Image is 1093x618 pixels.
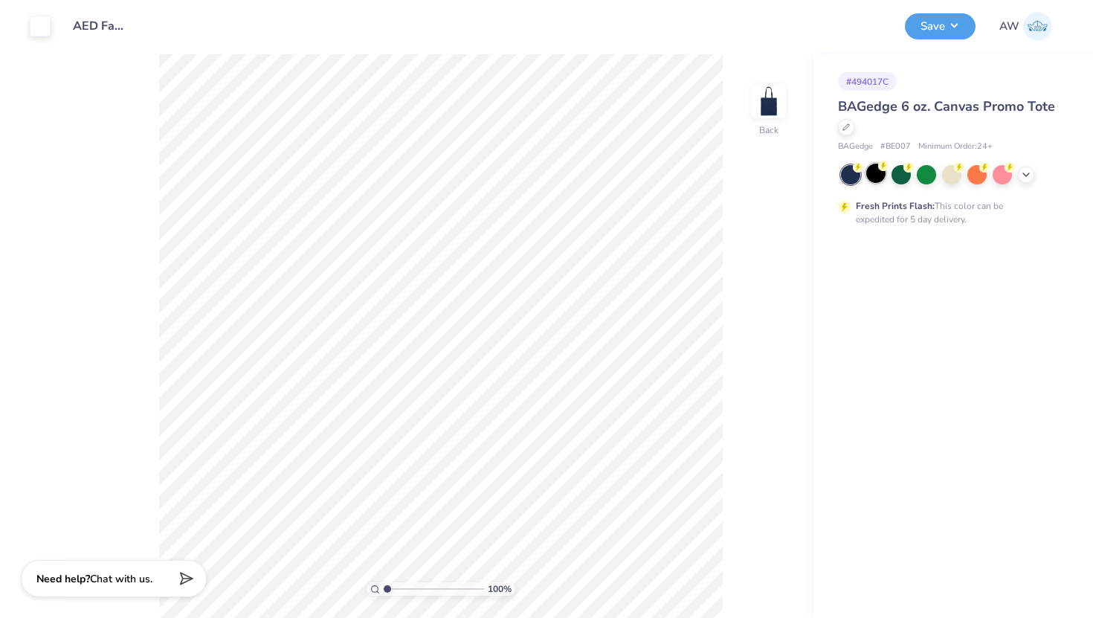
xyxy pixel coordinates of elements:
strong: Need help? [36,572,90,586]
span: AW [999,18,1019,35]
span: # BE007 [880,141,911,153]
span: 100 % [488,582,512,596]
button: Save [905,13,976,39]
div: This color can be expedited for 5 day delivery. [856,199,1039,226]
strong: Fresh Prints Flash: [856,200,935,212]
span: BAGedge [838,141,873,153]
img: Back [754,86,784,116]
span: BAGedge 6 oz. Canvas Promo Tote [838,97,1055,115]
img: Ava Widelo [1023,12,1052,41]
span: Minimum Order: 24 + [918,141,993,153]
div: Back [759,123,778,137]
input: Untitled Design [62,11,135,41]
div: # 494017C [838,72,897,91]
a: AW [999,12,1052,41]
span: Chat with us. [90,572,152,586]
